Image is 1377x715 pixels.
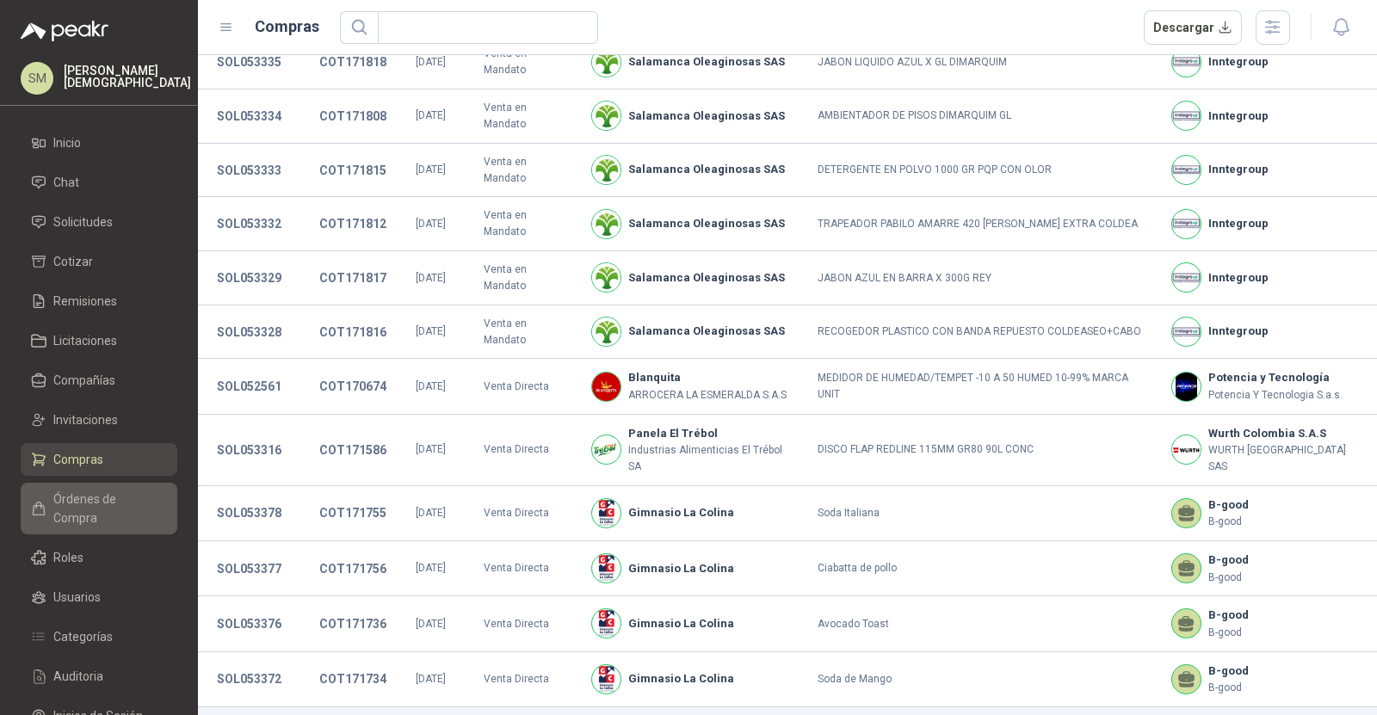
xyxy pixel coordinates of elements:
[21,126,177,159] a: Inicio
[53,490,161,527] span: Órdenes de Compra
[1172,156,1201,184] img: Company Logo
[473,541,581,596] td: Venta Directa
[1208,680,1249,696] p: B-good
[53,173,79,192] span: Chat
[1208,442,1367,475] p: WURTH [GEOGRAPHIC_DATA] SAS
[416,673,446,685] span: [DATE]
[592,48,621,77] img: Company Logo
[1208,53,1269,71] b: Inntegroup
[807,359,1161,414] td: MEDIDOR DE HUMEDAD/TEMPET -10 A 50 HUMED 10-99% MARCA UNIT
[807,35,1161,89] td: JABON LIQUIDO AZUL X GL DIMARQUIM
[473,359,581,414] td: Venta Directa
[807,596,1161,651] td: Avocado Toast
[1172,210,1201,238] img: Company Logo
[21,404,177,436] a: Invitaciones
[21,581,177,613] a: Usuarios
[416,56,446,68] span: [DATE]
[473,89,581,144] td: Venta en Mandato
[1208,161,1269,178] b: Inntegroup
[807,541,1161,596] td: Ciabatta de pollo
[311,262,395,293] button: COT171817
[592,263,621,292] img: Company Logo
[1208,387,1343,404] p: Potencia Y Tecnologia S.a.s.
[311,663,395,694] button: COT171734
[473,251,581,305] td: Venta en Mandato
[311,608,395,639] button: COT171736
[21,443,177,476] a: Compras
[311,371,395,402] button: COT170674
[1208,552,1249,569] b: B-good
[208,262,290,293] button: SOL053329
[53,292,117,311] span: Remisiones
[807,652,1161,707] td: Soda de Mango
[21,660,177,693] a: Auditoria
[473,197,581,251] td: Venta en Mandato
[53,371,115,390] span: Compañías
[53,133,81,152] span: Inicio
[628,387,787,404] p: ARROCERA LA ESMERALDA S.A.S
[311,155,395,186] button: COT171815
[1208,496,1249,514] b: B-good
[1208,663,1249,680] b: B-good
[311,208,395,239] button: COT171812
[628,560,734,577] b: Gimnasio La Colina
[592,156,621,184] img: Company Logo
[416,325,446,337] span: [DATE]
[592,665,621,693] img: Company Logo
[64,65,191,89] p: [PERSON_NAME] [DEMOGRAPHIC_DATA]
[416,163,446,176] span: [DATE]
[311,317,395,348] button: COT171816
[1208,323,1269,340] b: Inntegroup
[21,62,53,95] div: SM
[416,507,446,519] span: [DATE]
[628,442,797,475] p: Industrias Alimenticias El Trébol SA
[208,663,290,694] button: SOL053372
[592,210,621,238] img: Company Logo
[473,596,581,651] td: Venta Directa
[1208,514,1249,530] p: B-good
[208,208,290,239] button: SOL053332
[1172,317,1201,346] img: Company Logo
[416,380,446,392] span: [DATE]
[311,497,395,528] button: COT171755
[1144,10,1243,45] button: Descargar
[1208,369,1343,386] b: Potencia y Tecnología
[1172,263,1201,292] img: Company Logo
[208,155,290,186] button: SOL053333
[592,317,621,346] img: Company Logo
[473,415,581,486] td: Venta Directa
[473,305,581,360] td: Venta en Mandato
[1208,269,1269,287] b: Inntegroup
[21,166,177,199] a: Chat
[807,251,1161,305] td: JABON AZUL EN BARRA X 300G REY
[628,108,785,125] b: Salamanca Oleaginosas SAS
[311,553,395,584] button: COT171756
[21,541,177,574] a: Roles
[628,369,787,386] b: Blanquita
[628,670,734,687] b: Gimnasio La Colina
[21,620,177,653] a: Categorías
[1208,607,1249,624] b: B-good
[416,109,446,121] span: [DATE]
[208,101,290,132] button: SOL053334
[1208,215,1269,232] b: Inntegroup
[628,615,734,632] b: Gimnasio La Colina
[21,324,177,357] a: Licitaciones
[53,331,117,350] span: Licitaciones
[807,415,1161,486] td: DISCO FLAP REDLINE 115MM GR80 90L CONC
[1208,108,1269,125] b: Inntegroup
[592,373,621,401] img: Company Logo
[807,197,1161,251] td: TRAPEADOR PABILO AMARRE 420 [PERSON_NAME] EXTRA COLDEA
[21,245,177,278] a: Cotizar
[53,410,118,429] span: Invitaciones
[592,609,621,638] img: Company Logo
[592,554,621,582] img: Company Logo
[628,269,785,287] b: Salamanca Oleaginosas SAS
[807,144,1161,198] td: DETERGENTE EN POLVO 1000 GR PQP CON OLOR
[208,553,290,584] button: SOL053377
[473,35,581,89] td: Venta en Mandato
[1208,570,1249,586] p: B-good
[53,627,113,646] span: Categorías
[208,435,290,465] button: SOL053316
[1172,373,1201,401] img: Company Logo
